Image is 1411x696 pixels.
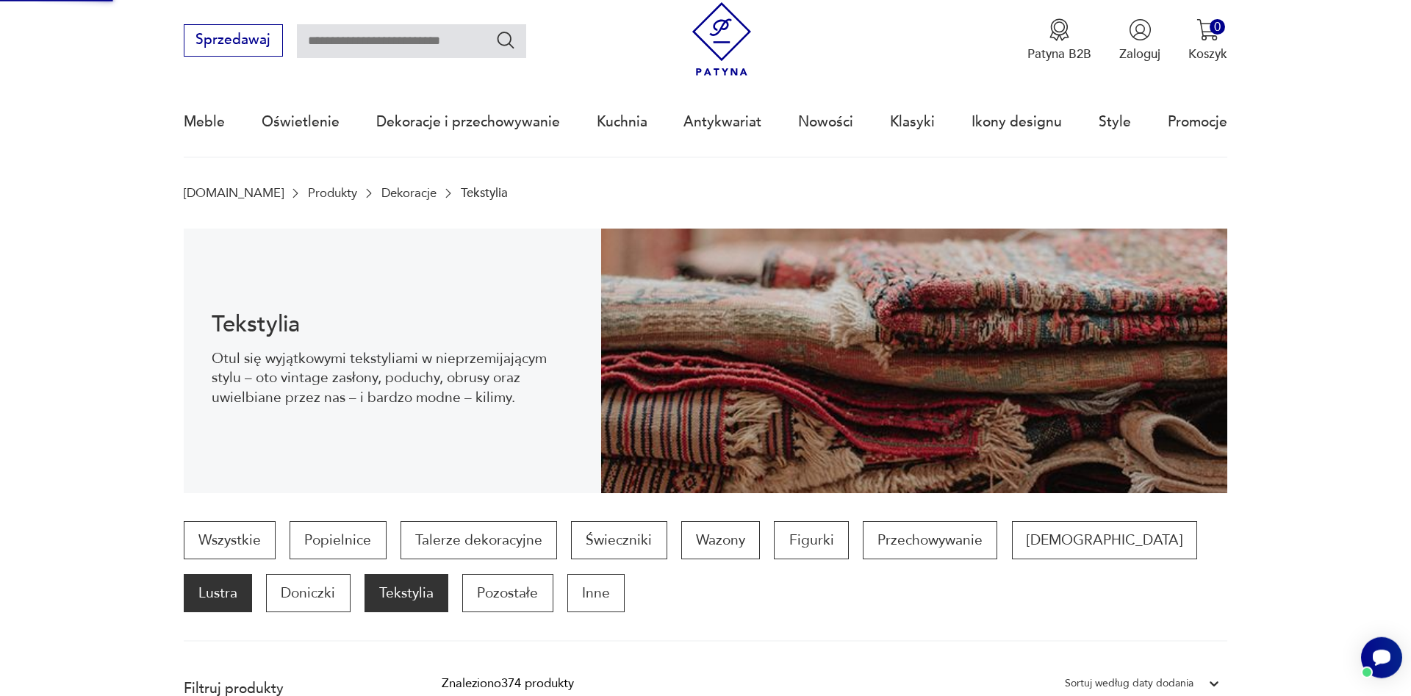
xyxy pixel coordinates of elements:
[184,35,283,47] a: Sprzedawaj
[1027,46,1091,62] p: Patyna B2B
[184,24,283,57] button: Sprzedawaj
[685,2,759,76] img: Patyna - sklep z meblami i dekoracjami vintage
[1065,674,1193,693] div: Sortuj według daty dodania
[308,186,357,200] a: Produkty
[1129,18,1152,41] img: Ikonka użytkownika
[266,574,350,612] a: Doniczki
[1361,637,1402,678] iframe: Smartsupp widget button
[601,229,1227,493] img: 48f99acd0804ce3b12bd850a7f0f7b10.jpg
[365,574,448,612] a: Tekstylia
[683,88,761,156] a: Antykwariat
[461,186,508,200] p: Tekstylia
[1196,18,1219,41] img: Ikona koszyka
[184,88,225,156] a: Meble
[1188,46,1227,62] p: Koszyk
[774,521,848,559] a: Figurki
[798,88,853,156] a: Nowości
[290,521,386,559] a: Popielnice
[184,186,284,200] a: [DOMAIN_NAME]
[1048,18,1071,41] img: Ikona medalu
[1210,19,1225,35] div: 0
[1188,18,1227,62] button: 0Koszyk
[442,674,574,693] div: Znaleziono 374 produkty
[262,88,340,156] a: Oświetlenie
[890,88,935,156] a: Klasyki
[376,88,560,156] a: Dekoracje i przechowywanie
[401,521,557,559] a: Talerze dekoracyjne
[1012,521,1197,559] a: [DEMOGRAPHIC_DATA]
[1168,88,1227,156] a: Promocje
[184,574,252,612] a: Lustra
[863,521,997,559] a: Przechowywanie
[184,521,276,559] a: Wszystkie
[972,88,1062,156] a: Ikony designu
[1099,88,1131,156] a: Style
[567,574,625,612] a: Inne
[212,349,573,407] p: Otul się wyjątkowymi tekstyliami w nieprzemijającym stylu – oto vintage zasłony, poduchy, obrusy ...
[1119,46,1160,62] p: Zaloguj
[571,521,667,559] a: Świeczniki
[1027,18,1091,62] button: Patyna B2B
[381,186,437,200] a: Dekoracje
[212,314,573,335] h1: Tekstylia
[597,88,647,156] a: Kuchnia
[1119,18,1160,62] button: Zaloguj
[1027,18,1091,62] a: Ikona medaluPatyna B2B
[462,574,553,612] a: Pozostałe
[681,521,760,559] a: Wazony
[495,29,517,51] button: Szukaj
